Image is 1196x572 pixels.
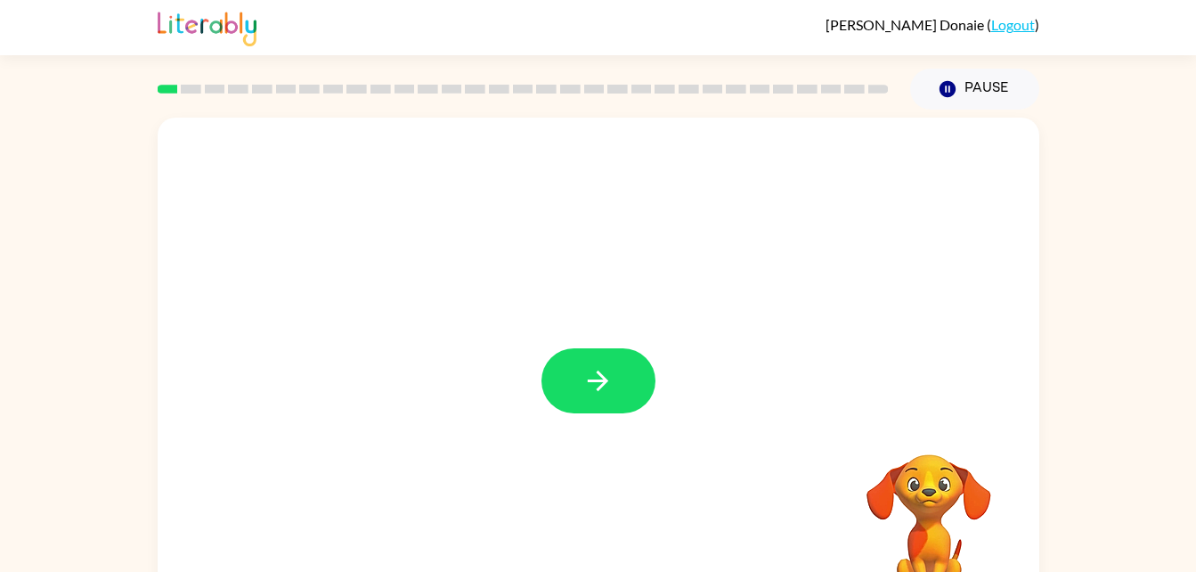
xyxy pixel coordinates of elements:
[826,16,1039,33] div: ( )
[910,69,1039,110] button: Pause
[826,16,987,33] span: [PERSON_NAME] Donaie
[991,16,1035,33] a: Logout
[158,7,256,46] img: Literably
